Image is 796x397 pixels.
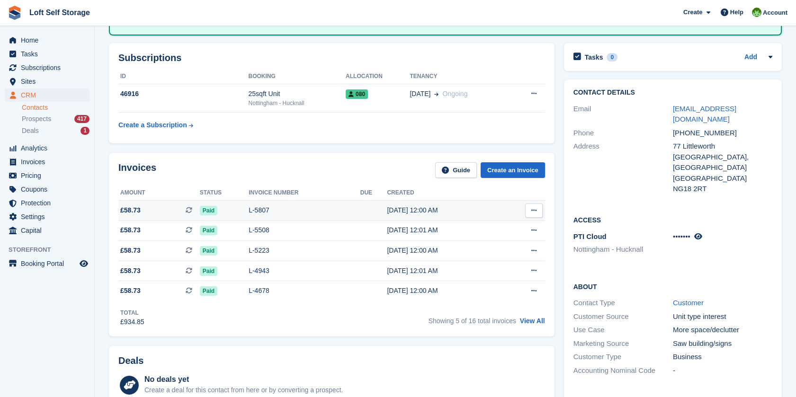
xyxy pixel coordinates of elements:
div: Email [573,104,673,125]
div: [DATE] 12:01 AM [387,266,501,276]
a: [EMAIL_ADDRESS][DOMAIN_NAME] [673,105,736,124]
div: L-4678 [249,286,360,296]
span: [DATE] [410,89,430,99]
span: Pricing [21,169,78,182]
div: 46916 [118,89,249,99]
span: ••••••• [673,232,690,240]
div: Contact Type [573,298,673,309]
span: CRM [21,88,78,102]
a: menu [5,61,89,74]
span: Prospects [22,115,51,124]
div: L-5807 [249,205,360,215]
span: £58.73 [120,286,141,296]
a: Loft Self Storage [26,5,94,20]
div: More space/declutter [673,325,772,335]
h2: Contact Details [573,89,772,97]
div: [PHONE_NUMBER] [673,128,772,139]
a: Guide [435,162,477,178]
span: Sites [21,75,78,88]
span: £58.73 [120,246,141,256]
div: [GEOGRAPHIC_DATA] [673,173,772,184]
span: Paid [200,266,217,276]
span: Paid [200,286,217,296]
span: Home [21,34,78,47]
a: menu [5,169,89,182]
span: Tasks [21,47,78,61]
div: 77 Littleworth [673,141,772,152]
span: Invoices [21,155,78,168]
div: - [673,365,772,376]
div: No deals yet [144,374,343,385]
a: Preview store [78,258,89,269]
th: Booking [249,69,346,84]
li: Nottingham - Hucknall [573,244,673,255]
span: PTI Cloud [573,232,607,240]
a: menu [5,224,89,237]
a: View All [520,317,545,325]
div: 0 [607,53,617,62]
div: Total [120,309,144,317]
div: Create a deal for this contact from here or by converting a prospect. [144,385,343,395]
img: stora-icon-8386f47178a22dfd0bd8f6a31ec36ba5ce8667c1dd55bd0f319d3a0aa187defe.svg [8,6,22,20]
a: menu [5,196,89,210]
span: Paid [200,226,217,235]
div: 25sqft Unit [249,89,346,99]
a: Deals 1 [22,126,89,136]
span: Help [730,8,743,17]
span: Account [763,8,787,18]
th: Status [200,185,249,201]
span: Capital [21,224,78,237]
div: Marketing Source [573,338,673,349]
div: [DATE] 12:00 AM [387,286,501,296]
span: £58.73 [120,225,141,235]
div: [DATE] 12:00 AM [387,205,501,215]
span: Paid [200,246,217,256]
img: James Johnson [752,8,761,17]
span: Paid [200,206,217,215]
a: Add [744,52,757,63]
h2: Subscriptions [118,53,545,63]
a: menu [5,141,89,155]
h2: About [573,282,772,291]
th: Allocation [346,69,410,84]
div: Create a Subscription [118,120,187,130]
span: Booking Portal [21,257,78,270]
div: Use Case [573,325,673,335]
a: Customer [673,299,704,307]
th: Invoice number [249,185,360,201]
a: Create a Subscription [118,116,193,134]
span: Ongoing [442,90,467,97]
div: Customer Source [573,311,673,322]
div: Unit type interest [673,311,772,322]
a: menu [5,183,89,196]
span: Subscriptions [21,61,78,74]
span: 080 [346,89,368,99]
span: Analytics [21,141,78,155]
div: NG18 2RT [673,184,772,194]
h2: Access [573,215,772,224]
span: Deals [22,126,39,135]
a: menu [5,47,89,61]
div: £934.85 [120,317,144,327]
a: menu [5,75,89,88]
span: £58.73 [120,266,141,276]
h2: Deals [118,355,143,366]
th: ID [118,69,249,84]
a: menu [5,34,89,47]
div: Business [673,352,772,362]
h2: Tasks [585,53,603,62]
th: Amount [118,185,200,201]
a: Create an Invoice [481,162,545,178]
div: Saw building/signs [673,338,772,349]
th: Tenancy [410,69,510,84]
div: L-5508 [249,225,360,235]
div: Phone [573,128,673,139]
span: Showing 5 of 16 total invoices [429,317,516,325]
span: Settings [21,210,78,223]
div: Customer Type [573,352,673,362]
div: L-4943 [249,266,360,276]
th: Due [360,185,387,201]
a: menu [5,257,89,270]
span: Protection [21,196,78,210]
div: L-5223 [249,246,360,256]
